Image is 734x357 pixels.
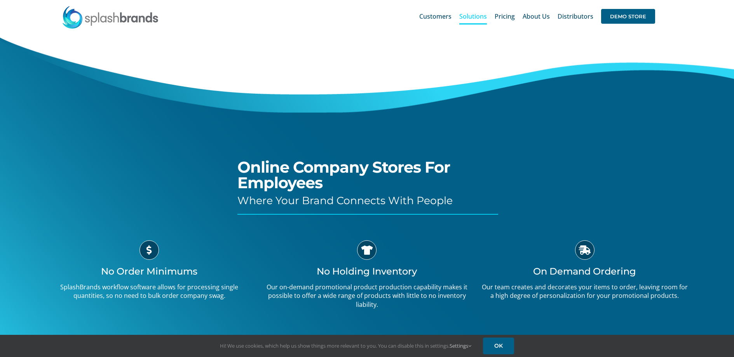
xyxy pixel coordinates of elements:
h3: No Order Minimums [46,266,252,277]
span: Pricing [495,13,515,19]
p: Our team creates and decorates your items to order, leaving room for a high degree of personaliza... [482,283,688,300]
a: Customers [419,4,452,29]
img: SplashBrands.com Logo [62,5,159,29]
span: Hi! We use cookies, which help us show things more relevant to you. You can disable this in setti... [220,342,471,349]
a: Settings [450,342,471,349]
span: About Us [523,13,550,19]
span: Customers [419,13,452,19]
h3: On Demand Ordering [482,266,688,277]
a: OK [483,338,514,354]
p: SplashBrands workflow software allows for processing single quantities, so no need to bulk order ... [46,283,252,300]
h3: No Holding Inventory [264,266,470,277]
nav: Main Menu [419,4,655,29]
a: DEMO STORE [601,4,655,29]
a: Pricing [495,4,515,29]
span: Solutions [459,13,487,19]
a: Distributors [558,4,593,29]
span: Where Your Brand Connects With People [237,194,453,207]
span: Online Company Stores For Employees [237,157,450,192]
span: Distributors [558,13,593,19]
p: Our on-demand promotional product production capability makes it possible to offer a wide range o... [264,283,470,309]
span: DEMO STORE [601,9,655,24]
